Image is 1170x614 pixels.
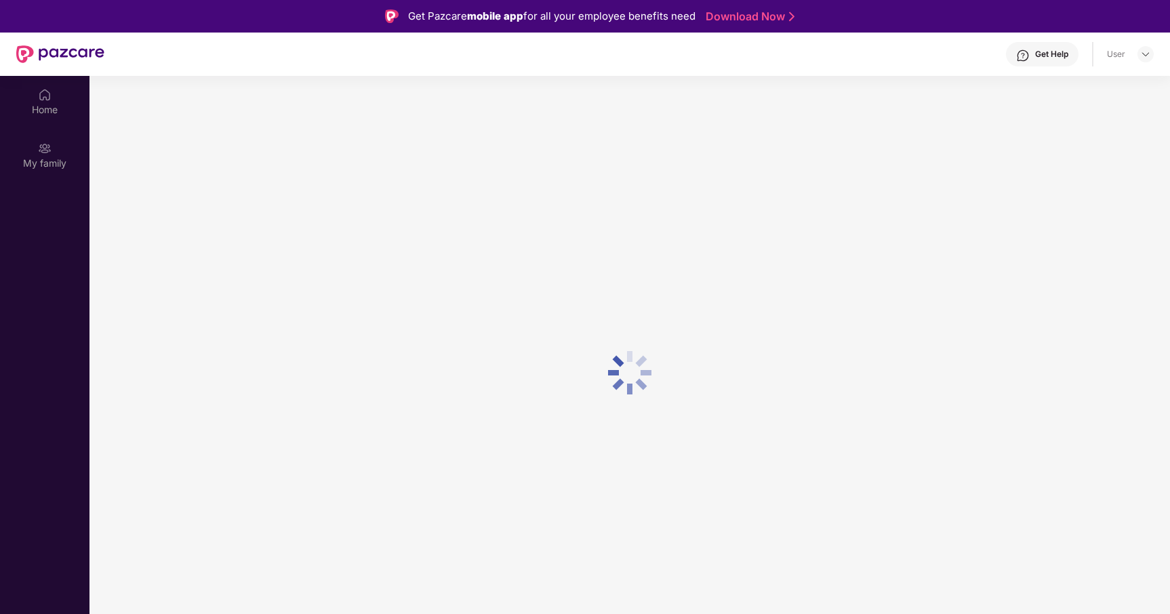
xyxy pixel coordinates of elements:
[38,142,52,155] img: svg+xml;base64,PHN2ZyB3aWR0aD0iMjAiIGhlaWdodD0iMjAiIHZpZXdCb3g9IjAgMCAyMCAyMCIgZmlsbD0ibm9uZSIgeG...
[1016,49,1030,62] img: svg+xml;base64,PHN2ZyBpZD0iSGVscC0zMngzMiIgeG1sbnM9Imh0dHA6Ly93d3cudzMub3JnLzIwMDAvc3ZnIiB3aWR0aD...
[16,45,104,63] img: New Pazcare Logo
[789,9,794,24] img: Stroke
[467,9,523,22] strong: mobile app
[408,8,695,24] div: Get Pazcare for all your employee benefits need
[1140,49,1151,60] img: svg+xml;base64,PHN2ZyBpZD0iRHJvcGRvd24tMzJ4MzIiIHhtbG5zPSJodHRwOi8vd3d3LnczLm9yZy8yMDAwL3N2ZyIgd2...
[38,88,52,102] img: svg+xml;base64,PHN2ZyBpZD0iSG9tZSIgeG1sbnM9Imh0dHA6Ly93d3cudzMub3JnLzIwMDAvc3ZnIiB3aWR0aD0iMjAiIG...
[385,9,399,23] img: Logo
[1107,49,1125,60] div: User
[706,9,790,24] a: Download Now
[1035,49,1068,60] div: Get Help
